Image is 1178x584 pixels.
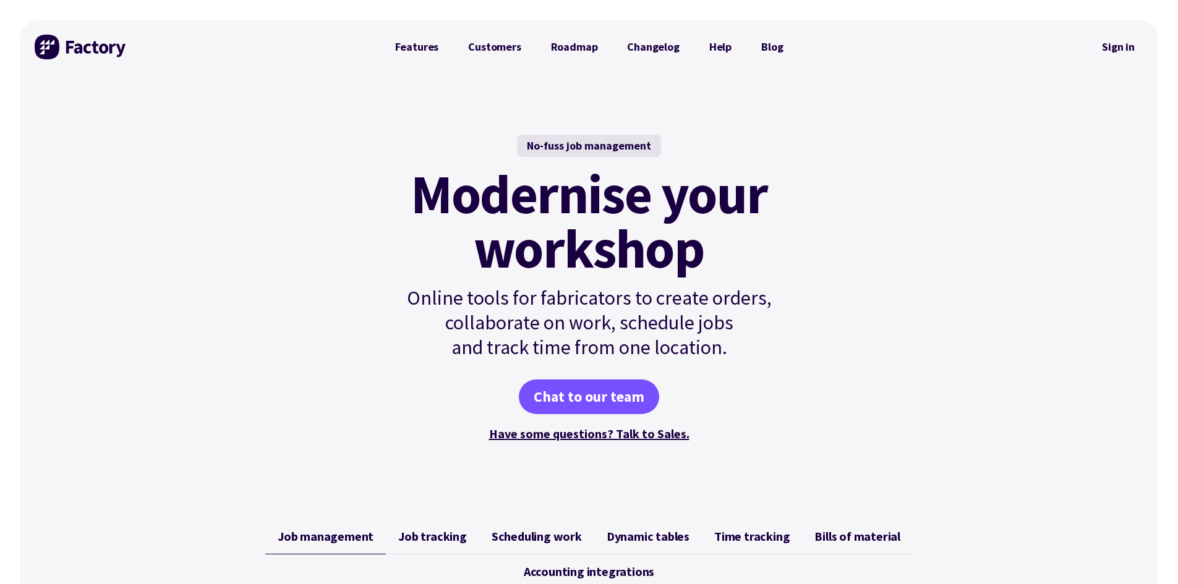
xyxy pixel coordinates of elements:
[536,35,613,59] a: Roadmap
[492,529,582,544] span: Scheduling work
[380,35,454,59] a: Features
[398,529,467,544] span: Job tracking
[489,426,689,441] a: Have some questions? Talk to Sales.
[1116,525,1178,584] iframe: Chat Widget
[411,167,767,276] mark: Modernise your workshop
[517,135,661,157] div: No-fuss job management
[1093,33,1143,61] a: Sign in
[380,35,798,59] nav: Primary Navigation
[694,35,746,59] a: Help
[1093,33,1143,61] nav: Secondary Navigation
[453,35,536,59] a: Customers
[607,529,689,544] span: Dynamic tables
[746,35,798,59] a: Blog
[519,379,659,414] a: Chat to our team
[380,286,798,360] p: Online tools for fabricators to create orders, collaborate on work, schedule jobs and track time ...
[278,529,373,544] span: Job management
[814,529,900,544] span: Bills of material
[612,35,694,59] a: Changelog
[714,529,790,544] span: Time tracking
[524,564,654,579] span: Accounting integrations
[35,35,127,59] img: Factory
